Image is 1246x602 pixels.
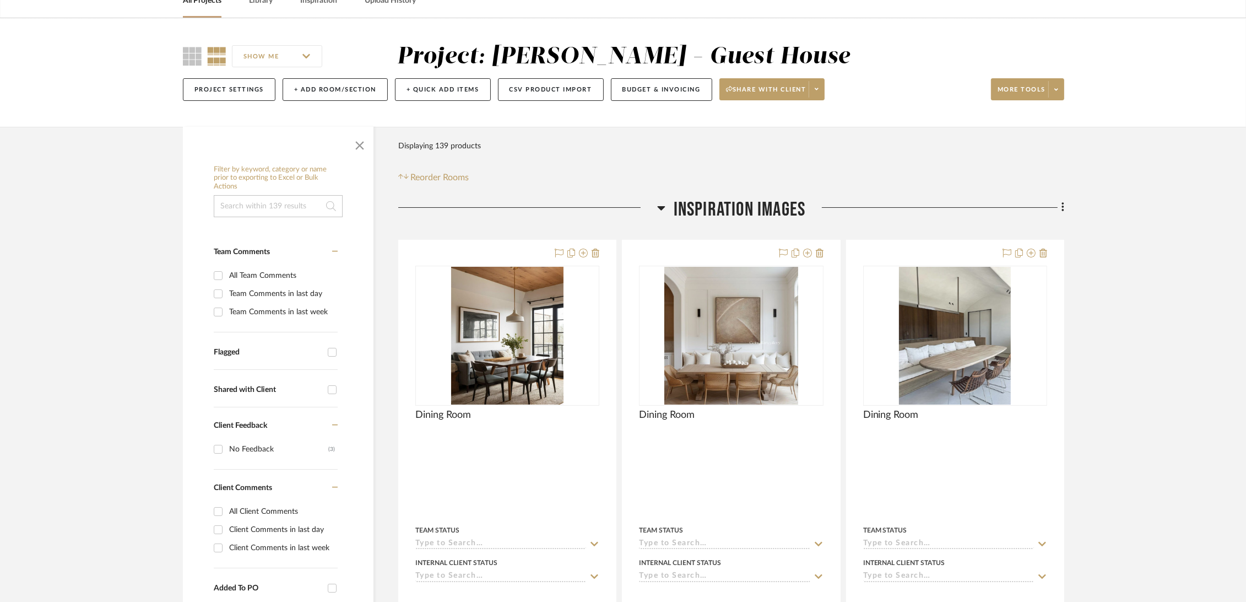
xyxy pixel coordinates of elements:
div: Team Status [415,525,459,535]
div: Flagged [214,348,322,357]
button: Reorder Rooms [398,171,469,184]
button: CSV Product Import [498,78,604,101]
button: Close [349,132,371,154]
div: Added To PO [214,584,322,593]
div: No Feedback [229,440,328,458]
span: Dining Room [863,409,919,421]
input: Type to Search… [863,539,1034,550]
div: Team Comments in last week [229,303,335,321]
img: Dining Room [899,267,1011,405]
span: Team Comments [214,248,270,256]
div: Internal Client Status [639,558,721,568]
div: Displaying 139 products [398,135,481,157]
span: Inspiration Images [674,198,806,222]
div: Internal Client Status [415,558,497,568]
span: Dining Room [415,409,471,421]
h6: Filter by keyword, category or name prior to exporting to Excel or Bulk Actions [214,165,343,191]
div: All Team Comments [229,267,335,284]
img: Dining Room [451,267,564,405]
button: More tools [991,78,1064,100]
span: Dining Room [639,409,695,421]
div: 0 [640,266,822,405]
div: Team Comments in last day [229,285,335,303]
input: Type to Search… [415,572,586,582]
img: Dining Room [664,267,798,405]
span: Client Comments [214,484,272,492]
input: Type to Search… [415,539,586,550]
button: Project Settings [183,78,275,101]
span: More tools [998,85,1045,102]
input: Search within 139 results [214,195,343,217]
div: Team Status [863,525,907,535]
div: All Client Comments [229,503,335,520]
div: (3) [328,440,335,458]
div: Project: [PERSON_NAME] - Guest House [397,45,850,68]
div: Team Status [639,525,683,535]
div: Client Comments in last day [229,521,335,539]
span: Reorder Rooms [411,171,469,184]
button: Share with client [719,78,825,100]
input: Type to Search… [863,572,1034,582]
button: + Add Room/Section [283,78,388,101]
span: Client Feedback [214,422,267,429]
input: Type to Search… [639,539,810,550]
button: Budget & Invoicing [611,78,712,101]
div: Client Comments in last week [229,539,335,557]
div: 0 [864,266,1047,405]
div: Shared with Client [214,385,322,395]
button: + Quick Add Items [395,78,491,101]
span: Share with client [726,85,806,102]
input: Type to Search… [639,572,810,582]
div: Internal Client Status [863,558,945,568]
